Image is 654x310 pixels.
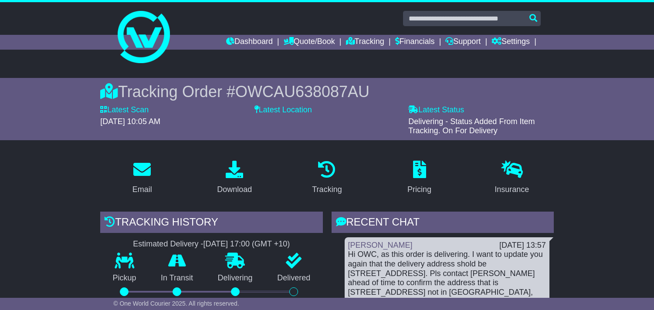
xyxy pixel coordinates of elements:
[100,82,554,101] div: Tracking Order #
[100,212,322,235] div: Tracking history
[100,117,160,126] span: [DATE] 10:05 AM
[100,239,322,249] div: Estimated Delivery -
[149,273,206,283] p: In Transit
[491,35,530,50] a: Settings
[235,83,369,101] span: OWCAU638087AU
[495,184,529,195] div: Insurance
[408,117,535,135] span: Delivering - Status Added From Item Tracking. On For Delivery
[217,184,252,195] div: Download
[395,35,435,50] a: Financials
[203,239,290,249] div: [DATE] 17:00 (GMT +10)
[265,273,323,283] p: Delivered
[408,105,464,115] label: Latest Status
[132,184,152,195] div: Email
[205,273,265,283] p: Delivering
[306,158,347,199] a: Tracking
[346,35,384,50] a: Tracking
[127,158,158,199] a: Email
[254,105,312,115] label: Latest Location
[348,250,546,307] div: Hi OWC, as this order is delivering. I want to update you again that the delivery address shold b...
[284,35,335,50] a: Quote/Book
[348,241,413,249] a: [PERSON_NAME]
[407,184,431,195] div: Pricing
[499,241,546,250] div: [DATE] 13:57
[226,35,273,50] a: Dashboard
[100,273,149,283] p: Pickup
[113,300,239,307] span: © One World Courier 2025. All rights reserved.
[211,158,258,199] a: Download
[312,184,342,195] div: Tracking
[332,212,554,235] div: RECENT CHAT
[489,158,535,199] a: Insurance
[445,35,481,50] a: Support
[100,105,149,115] label: Latest Scan
[402,158,437,199] a: Pricing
